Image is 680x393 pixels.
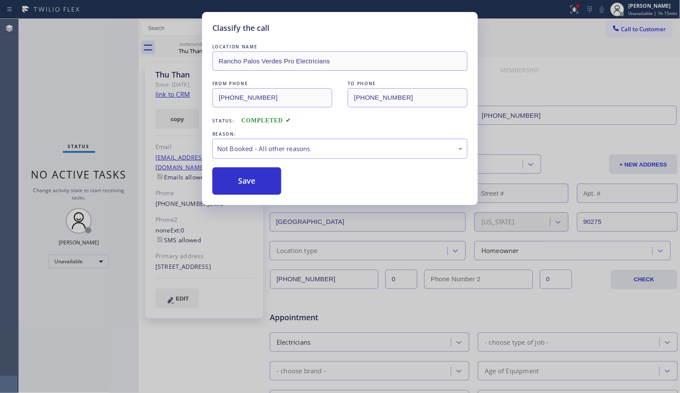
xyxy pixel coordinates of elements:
[212,88,332,107] input: From phone
[212,79,332,88] div: FROM PHONE
[212,42,468,51] div: LOCATION NAME
[212,130,468,139] div: REASON:
[217,144,463,154] div: Not Booked - All other reasons
[212,167,281,195] button: Save
[242,117,291,124] span: COMPLETED
[348,79,468,88] div: TO PHONE
[212,118,235,124] span: Status:
[348,88,468,107] input: To phone
[212,22,269,34] h5: Classify the call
